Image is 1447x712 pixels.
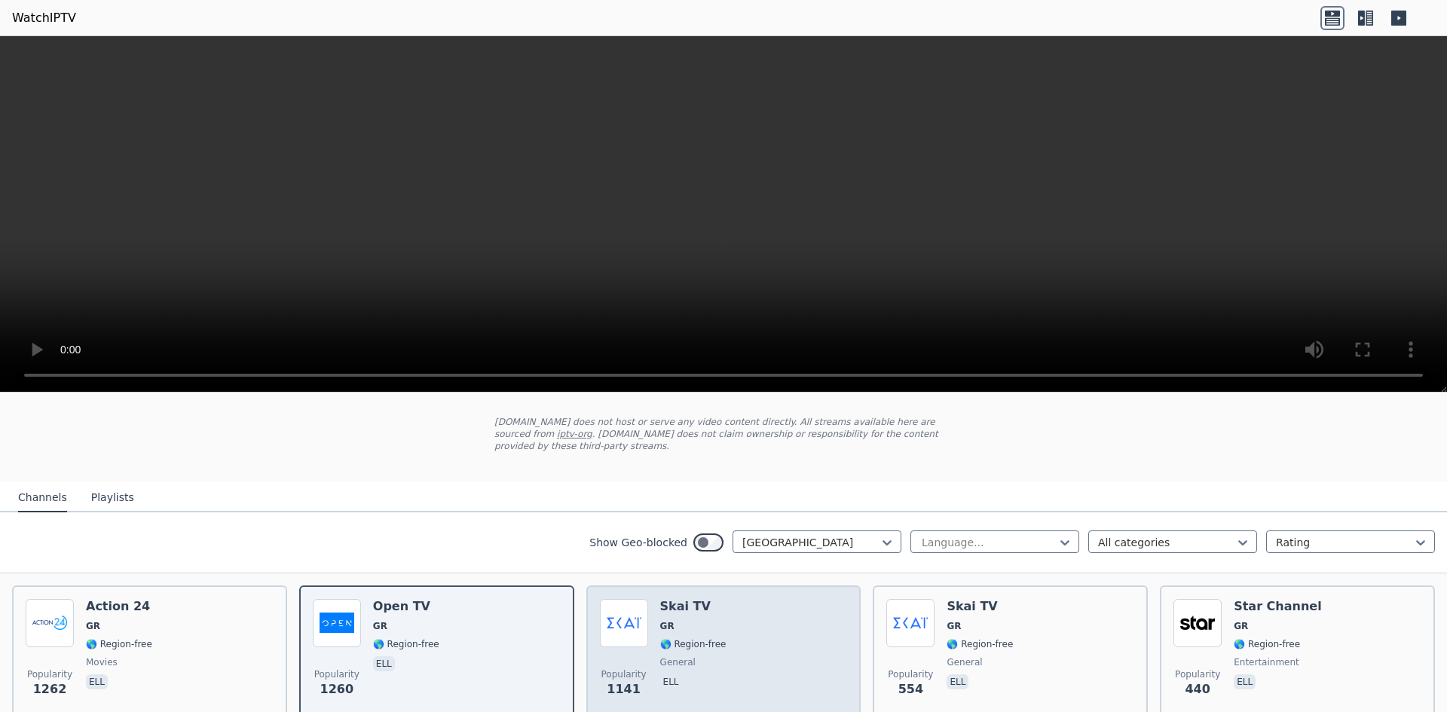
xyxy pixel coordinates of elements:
[557,429,592,439] a: iptv-org
[1185,680,1210,698] span: 440
[607,680,641,698] span: 1141
[1234,599,1321,614] h6: Star Channel
[313,599,361,647] img: Open TV
[1234,656,1299,668] span: entertainment
[1234,620,1248,632] span: GR
[86,620,100,632] span: GR
[373,620,387,632] span: GR
[86,638,152,650] span: 🌎 Region-free
[33,680,67,698] span: 1262
[660,638,727,650] span: 🌎 Region-free
[86,656,118,668] span: movies
[86,674,108,689] p: ell
[947,620,961,632] span: GR
[314,668,359,680] span: Popularity
[26,599,74,647] img: Action 24
[660,599,727,614] h6: Skai TV
[947,599,1013,614] h6: Skai TV
[947,638,1013,650] span: 🌎 Region-free
[18,484,67,512] button: Channels
[660,620,675,632] span: GR
[947,674,968,689] p: ell
[600,599,648,647] img: Skai TV
[589,535,687,550] label: Show Geo-blocked
[888,668,933,680] span: Popularity
[886,599,935,647] img: Skai TV
[947,656,982,668] span: general
[898,680,923,698] span: 554
[1173,599,1222,647] img: Star Channel
[320,680,354,698] span: 1260
[1234,674,1256,689] p: ell
[660,656,696,668] span: general
[1175,668,1220,680] span: Popularity
[373,638,439,650] span: 🌎 Region-free
[86,599,152,614] h6: Action 24
[1234,638,1300,650] span: 🌎 Region-free
[494,416,953,452] p: [DOMAIN_NAME] does not host or serve any video content directly. All streams available here are s...
[373,656,395,671] p: ell
[12,9,76,27] a: WatchIPTV
[91,484,134,512] button: Playlists
[27,668,72,680] span: Popularity
[601,668,647,680] span: Popularity
[660,674,682,689] p: ell
[373,599,439,614] h6: Open TV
